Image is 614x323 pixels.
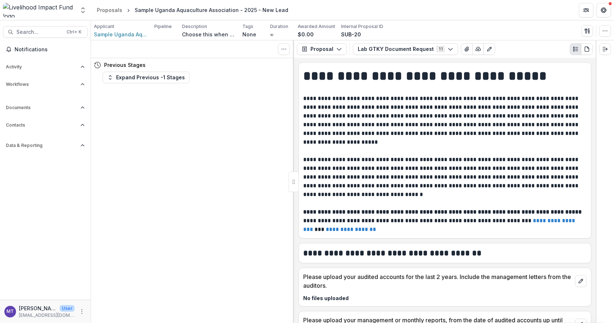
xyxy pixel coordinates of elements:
[353,43,458,55] button: Lab GTKY Document Request11
[103,72,190,83] button: Expand Previous -1 Stages
[242,23,253,30] p: Tags
[19,312,75,319] p: [EMAIL_ADDRESS][DOMAIN_NAME]
[599,43,611,55] button: Expand right
[579,3,594,17] button: Partners
[97,6,122,14] div: Proposals
[3,61,88,73] button: Open Activity
[6,82,78,87] span: Workflows
[16,29,62,35] span: Search...
[597,3,611,17] button: Get Help
[3,26,88,38] button: Search...
[94,31,148,38] a: Sample Uganda Aquaculture Association
[60,305,75,312] p: User
[7,309,14,314] div: Muthoni Thuo
[135,6,288,14] div: Sample Uganda Aquaculture Association - 2025 - New Lead
[15,47,85,53] span: Notifications
[78,3,88,17] button: Open entity switcher
[6,123,78,128] span: Contacts
[94,5,125,15] a: Proposals
[341,23,383,30] p: Internal Proposal ID
[270,31,274,38] p: ∞
[298,23,335,30] p: Awarded Amount
[65,28,83,36] div: Ctrl + K
[6,64,78,69] span: Activity
[297,43,347,55] button: Proposal
[3,102,88,113] button: Open Documents
[94,23,114,30] p: Applicant
[581,43,593,55] button: PDF view
[3,140,88,151] button: Open Data & Reporting
[303,294,587,302] p: No files uploaded
[3,3,75,17] img: Livelihood Impact Fund logo
[570,43,582,55] button: Plaintext view
[303,272,572,290] p: Please upload your audited accounts for the last 2 years. Include the management letters from the...
[94,5,291,15] nav: breadcrumb
[461,43,473,55] button: View Attached Files
[575,275,587,287] button: edit
[182,31,237,38] p: Choose this when adding a new proposal to the first stage of a pipeline.
[242,31,256,38] p: None
[484,43,495,55] button: Edit as form
[104,61,146,69] h4: Previous Stages
[298,31,314,38] p: $0.00
[6,143,78,148] span: Data & Reporting
[270,23,288,30] p: Duration
[3,79,88,90] button: Open Workflows
[19,304,57,312] p: [PERSON_NAME]
[182,23,207,30] p: Description
[6,105,78,110] span: Documents
[154,23,172,30] p: Pipeline
[3,119,88,131] button: Open Contacts
[278,43,290,55] button: Toggle View Cancelled Tasks
[341,31,361,38] p: SUB-20
[78,307,86,316] button: More
[3,44,88,55] button: Notifications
